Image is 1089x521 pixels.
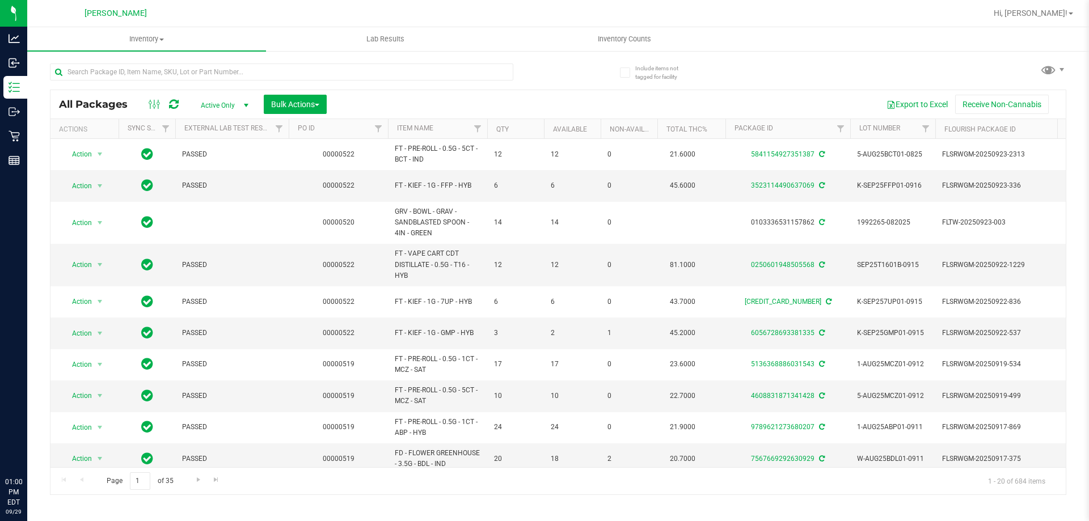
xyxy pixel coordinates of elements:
[553,125,587,133] a: Available
[141,146,153,162] span: In Sync
[182,391,282,401] span: PASSED
[751,423,814,431] a: 9789621273680207
[62,388,92,404] span: Action
[494,359,537,370] span: 17
[9,130,20,142] inline-svg: Retail
[879,95,955,114] button: Export to Excel
[944,125,1016,133] a: Flourish Package ID
[182,422,282,433] span: PASSED
[298,124,315,132] a: PO ID
[664,419,701,435] span: 21.9000
[494,260,537,270] span: 12
[817,455,825,463] span: Sync from Compliance System
[141,419,153,435] span: In Sync
[11,430,45,464] iframe: Resource center
[735,124,773,132] a: Package ID
[5,477,22,507] p: 01:00 PM EDT
[607,149,651,160] span: 0
[942,359,1053,370] span: FLSRWGM-20250919-534
[266,27,505,51] a: Lab Results
[93,325,107,341] span: select
[323,423,354,431] a: 00000519
[635,64,692,81] span: Include items not tagged for facility
[551,217,594,228] span: 14
[942,149,1053,160] span: FLSRWGM-20250923-2313
[551,296,594,307] span: 6
[270,119,289,138] a: Filter
[496,125,509,133] a: Qty
[666,125,707,133] a: Total THC%
[664,257,701,273] span: 81.1000
[724,217,852,228] div: 0103336531157862
[93,451,107,467] span: select
[141,451,153,467] span: In Sync
[93,215,107,231] span: select
[27,27,266,51] a: Inventory
[551,328,594,338] span: 2
[664,146,701,163] span: 21.6000
[62,257,92,273] span: Action
[59,125,114,133] div: Actions
[93,420,107,435] span: select
[62,294,92,310] span: Action
[395,248,480,281] span: FT - VAPE CART CDT DISTILLATE - 0.5G - T16 - HYB
[745,298,821,306] a: [CREDIT_CARD_NUMBER]
[859,124,900,132] a: Lot Number
[817,423,825,431] span: Sync from Compliance System
[610,125,660,133] a: Non-Available
[468,119,487,138] a: Filter
[62,451,92,467] span: Action
[323,455,354,463] a: 00000519
[751,181,814,189] a: 3523114490637069
[182,359,282,370] span: PASSED
[607,296,651,307] span: 0
[62,146,92,162] span: Action
[182,454,282,464] span: PASSED
[551,180,594,191] span: 6
[494,422,537,433] span: 24
[97,472,183,490] span: Page of 35
[979,472,1054,489] span: 1 - 20 of 684 items
[607,180,651,191] span: 0
[583,34,666,44] span: Inventory Counts
[323,298,354,306] a: 00000522
[93,357,107,372] span: select
[182,296,282,307] span: PASSED
[817,261,825,269] span: Sync from Compliance System
[141,214,153,230] span: In Sync
[395,296,480,307] span: FT - KIEF - 1G - 7UP - HYB
[141,388,153,404] span: In Sync
[190,472,206,488] a: Go to the next page
[751,329,814,337] a: 6056728693381335
[857,180,928,191] span: K-SEP25FFP01-0916
[942,422,1053,433] span: FLSRWGM-20250917-869
[494,149,537,160] span: 12
[182,180,282,191] span: PASSED
[59,98,139,111] span: All Packages
[141,325,153,341] span: In Sync
[141,257,153,273] span: In Sync
[141,294,153,310] span: In Sync
[751,455,814,463] a: 7567669292630929
[264,95,327,114] button: Bulk Actions
[62,215,92,231] span: Action
[817,150,825,158] span: Sync from Compliance System
[551,260,594,270] span: 12
[817,181,825,189] span: Sync from Compliance System
[494,296,537,307] span: 6
[93,294,107,310] span: select
[5,507,22,516] p: 09/29
[751,360,814,368] a: 5136368886031543
[395,180,480,191] span: FT - KIEF - 1G - FFP - HYB
[323,329,354,337] a: 00000522
[917,119,935,138] a: Filter
[831,119,850,138] a: Filter
[607,391,651,401] span: 0
[857,422,928,433] span: 1-AUG25ABP01-0911
[857,217,928,228] span: 1992265-082025
[141,177,153,193] span: In Sync
[942,260,1053,270] span: FLSRWGM-20250922-1229
[323,392,354,400] a: 00000519
[857,454,928,464] span: W-AUG25BDL01-0911
[664,388,701,404] span: 22.7000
